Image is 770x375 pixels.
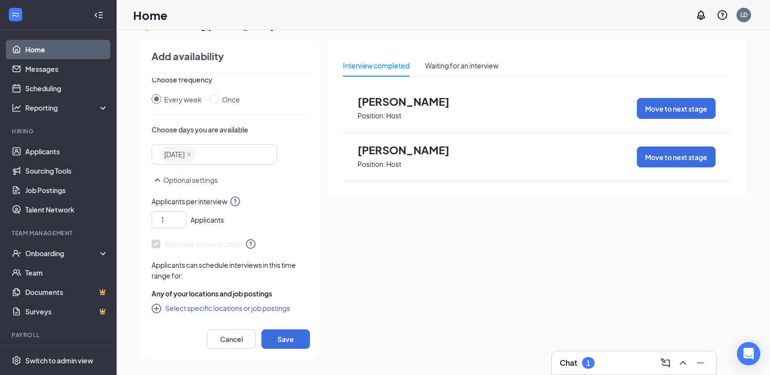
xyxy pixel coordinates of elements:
a: Sourcing Tools [25,161,108,180]
svg: Settings [12,356,21,365]
button: Save [261,329,310,349]
svg: SmallChevronUp [152,174,163,186]
span: close [187,152,191,157]
input: 1 [156,212,186,227]
div: LD [740,11,748,19]
svg: QuestionInfo [717,9,728,21]
div: Every week [164,94,202,105]
svg: CirclePlus [152,304,163,315]
div: Team Management [12,229,106,237]
h4: Add availability [152,49,224,63]
svg: Notifications [695,9,707,21]
div: Hiring [12,127,106,135]
span: Any of your locations and job postings [152,289,272,298]
button: ChevronUp [675,355,691,371]
svg: UserCheck [12,248,21,258]
p: Host [386,111,401,120]
a: SurveysCrown [25,302,108,321]
svg: Minimize [695,357,706,369]
div: Reporting [25,103,109,113]
span: [PERSON_NAME] [358,144,464,156]
div: 1 [586,359,590,367]
svg: WorkstreamLogo [11,10,20,19]
svg: ComposeMessage [660,357,671,369]
a: Team [25,263,108,282]
h3: Chat [560,358,577,368]
button: ComposeMessage [658,355,673,371]
span: [DATE] [164,147,185,162]
button: Move to next stage [637,98,716,119]
span: Exclusive to one location [152,238,257,250]
div: Once [222,94,240,105]
button: Minimize [693,355,708,371]
a: Applicants [25,142,108,161]
a: Scheduling [25,79,108,98]
span: Applicants per interview [152,196,310,207]
p: Position: [358,111,385,120]
button: CirclePlusSelect specific locations or job postings [152,302,290,314]
svg: Collapse [94,10,103,20]
div: Payroll [12,331,106,339]
a: Messages [25,59,108,79]
a: Home [25,40,108,59]
svg: Analysis [12,103,21,113]
span: [PERSON_NAME] [358,95,464,108]
span: Applicants can schedule interviews in this time range for: [152,261,296,280]
a: Job Postings [25,180,108,200]
button: Move to next stage [637,147,716,167]
button: SmallChevronUpOptional settings [152,174,218,186]
div: Open Intercom Messenger [737,342,760,365]
p: Host [386,160,401,169]
div: Switch to admin view [25,356,93,365]
div: Applicants [152,207,310,228]
p: Choose frequency [152,75,310,84]
svg: ChevronUp [677,357,689,369]
div: Interview completed [343,60,410,71]
a: Talent Network [25,200,108,219]
p: Choose days you are available [152,125,310,134]
svg: QuestionInfo [245,238,257,250]
div: Waiting for an interview [425,60,498,71]
div: Onboarding [25,248,100,258]
a: DocumentsCrown [25,282,108,302]
button: Cancel [207,329,256,349]
p: Position: [358,160,385,169]
svg: QuestionInfo [229,196,241,207]
h1: Home [133,7,168,23]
